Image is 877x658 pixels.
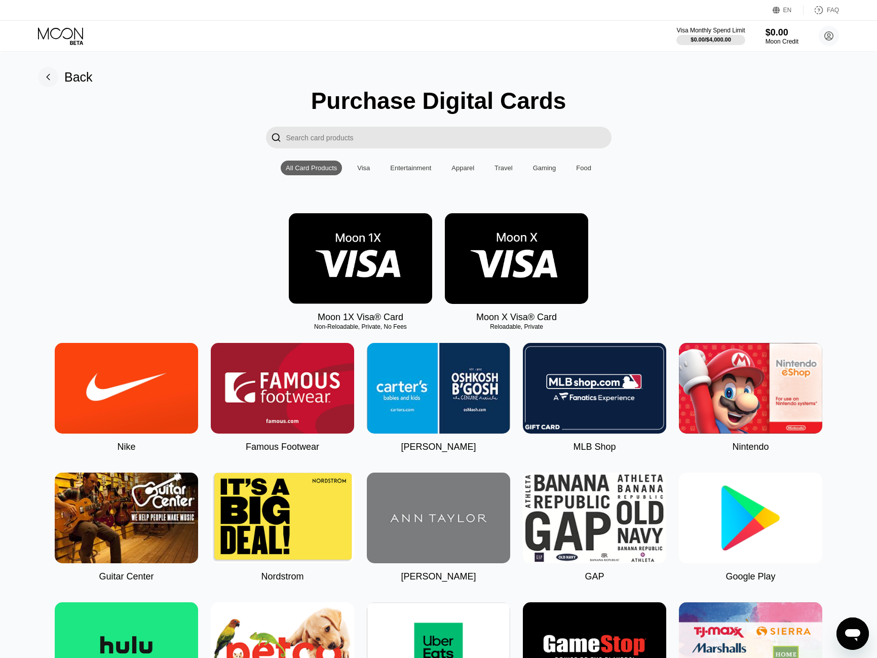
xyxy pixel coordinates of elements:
div: Nintendo [732,442,769,452]
div: Visa Monthly Spend Limit$0.00/$4,000.00 [676,27,745,45]
div: Food [576,164,591,172]
div: MLB Shop [573,442,616,452]
div: Visa Monthly Spend Limit [676,27,745,34]
div: Moon X Visa® Card [476,312,557,323]
div: Entertainment [385,161,436,175]
div: Travel [489,161,518,175]
div: FAQ [804,5,839,15]
div: Back [64,70,93,85]
div: Food [571,161,596,175]
div:  [266,127,286,148]
div: Reloadable, Private [445,323,588,330]
div: Moon Credit [766,38,798,45]
div: $0.00 [766,27,798,38]
div: Purchase Digital Cards [311,87,566,114]
div: Entertainment [390,164,431,172]
div: Nike [117,442,135,452]
div: Nordstrom [261,571,303,582]
div: $0.00Moon Credit [766,27,798,45]
iframe: Button to launch messaging window [836,617,869,650]
div: Back [38,67,93,87]
div:  [271,132,281,143]
div: Apparel [446,161,479,175]
div: Gaming [528,161,561,175]
div: FAQ [827,7,839,14]
input: Search card products [286,127,612,148]
div: All Card Products [281,161,342,175]
div: $0.00 / $4,000.00 [691,36,731,43]
div: Apparel [451,164,474,172]
div: EN [783,7,792,14]
div: Non-Reloadable, Private, No Fees [289,323,432,330]
div: Travel [494,164,513,172]
div: [PERSON_NAME] [401,442,476,452]
div: Visa [357,164,370,172]
div: Guitar Center [99,571,154,582]
div: [PERSON_NAME] [401,571,476,582]
div: EN [773,5,804,15]
div: All Card Products [286,164,337,172]
div: Gaming [533,164,556,172]
div: Visa [352,161,375,175]
div: Moon 1X Visa® Card [318,312,403,323]
div: Google Play [726,571,775,582]
div: Famous Footwear [246,442,319,452]
div: GAP [585,571,604,582]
